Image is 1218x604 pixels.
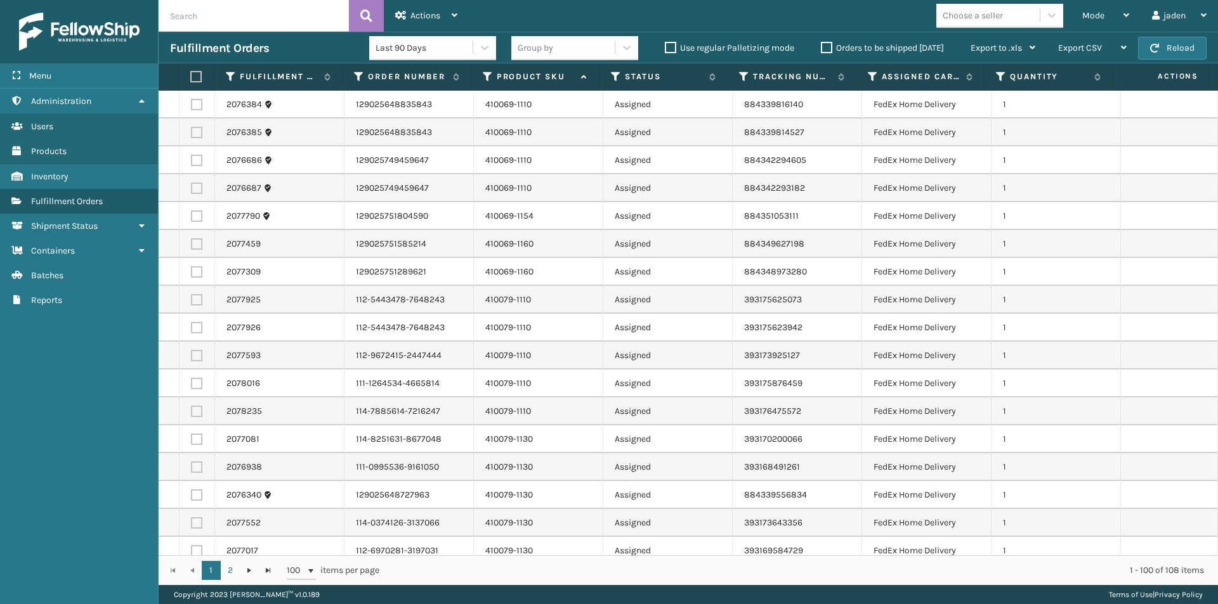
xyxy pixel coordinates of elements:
td: 1 [992,146,1121,174]
a: Go to the last page [259,561,278,580]
td: FedEx Home Delivery [862,230,992,258]
span: Products [31,146,67,157]
td: FedEx Home Delivery [862,397,992,425]
td: FedEx Home Delivery [862,509,992,537]
td: 1 [992,537,1121,565]
td: 1 [992,425,1121,453]
td: FedEx Home Delivery [862,425,992,453]
a: 2078016 [226,377,260,390]
td: 129025648727963 [344,481,474,509]
td: FedEx Home Delivery [862,369,992,397]
label: Assigned Carrier Service [882,71,960,82]
td: Assigned [603,342,733,369]
td: Assigned [603,481,733,509]
a: 410069-1154 [485,210,534,221]
a: 393173925127 [744,350,800,361]
td: FedEx Home Delivery [862,202,992,230]
span: Export CSV [1058,42,1102,53]
td: 114-0374126-3137066 [344,509,474,537]
a: 2076340 [226,489,261,501]
a: 2077309 [226,266,261,278]
div: | [1109,585,1203,604]
td: 112-5443478-7648243 [344,286,474,314]
a: 410069-1110 [485,155,532,165]
td: FedEx Home Delivery [862,119,992,146]
span: 100 [287,564,306,577]
a: 410079-1110 [485,350,531,361]
span: Go to the last page [263,565,273,575]
a: 2077081 [226,433,259,446]
td: 112-5443478-7648243 [344,314,474,342]
td: FedEx Home Delivery [862,174,992,202]
a: 393175623942 [744,322,802,333]
label: Tracking Number [753,71,831,82]
td: FedEx Home Delivery [862,537,992,565]
td: 1 [992,174,1121,202]
td: FedEx Home Delivery [862,91,992,119]
div: Choose a seller [943,9,1003,22]
td: Assigned [603,369,733,397]
a: 393175876459 [744,378,802,389]
td: 129025749459647 [344,174,474,202]
span: Actions [410,10,440,21]
td: 1 [992,453,1121,481]
a: 410069-1110 [485,127,532,138]
a: Privacy Policy [1155,590,1203,599]
td: 1 [992,119,1121,146]
td: Assigned [603,509,733,537]
span: Menu [29,70,51,81]
td: 114-8251631-8677048 [344,425,474,453]
a: 2076938 [226,461,262,473]
span: Mode [1082,10,1104,21]
td: FedEx Home Delivery [862,258,992,286]
td: 129025751585214 [344,230,474,258]
a: 2076385 [226,126,262,139]
a: 2077790 [226,210,260,222]
a: 393175625073 [744,294,802,305]
td: Assigned [603,202,733,230]
td: 1 [992,314,1121,342]
td: Assigned [603,425,733,453]
a: 884348973280 [744,266,807,277]
td: 1 [992,509,1121,537]
a: 410069-1160 [485,238,534,249]
td: Assigned [603,146,733,174]
td: 111-1264534-4665814 [344,369,474,397]
td: 1 [992,230,1121,258]
a: 410079-1130 [485,434,533,444]
a: 410079-1130 [485,545,533,556]
div: 1 - 100 of 108 items [397,564,1204,577]
a: 2076384 [226,98,262,111]
a: 393169584729 [744,545,803,556]
a: 2076687 [226,182,261,195]
a: 2077017 [226,544,258,557]
a: 410069-1110 [485,183,532,193]
a: 2076686 [226,154,262,167]
a: 393168491261 [744,461,800,472]
td: Assigned [603,314,733,342]
span: Inventory [31,171,69,182]
td: FedEx Home Delivery [862,314,992,342]
td: Assigned [603,453,733,481]
a: 2078235 [226,405,262,418]
img: logo [19,13,140,51]
td: FedEx Home Delivery [862,286,992,314]
div: Group by [518,41,553,55]
a: Terms of Use [1109,590,1153,599]
td: 129025648835843 [344,91,474,119]
label: Order Number [368,71,446,82]
span: Shipment Status [31,221,98,231]
h3: Fulfillment Orders [170,41,269,56]
td: Assigned [603,537,733,565]
label: Product SKU [497,71,575,82]
td: 129025751289621 [344,258,474,286]
td: Assigned [603,258,733,286]
a: 410069-1160 [485,266,534,277]
td: FedEx Home Delivery [862,453,992,481]
td: 1 [992,202,1121,230]
a: 884349627198 [744,238,804,249]
span: Users [31,121,53,132]
a: 410079-1130 [485,461,533,472]
label: Orders to be shipped [DATE] [821,42,944,53]
label: Quantity [1010,71,1088,82]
